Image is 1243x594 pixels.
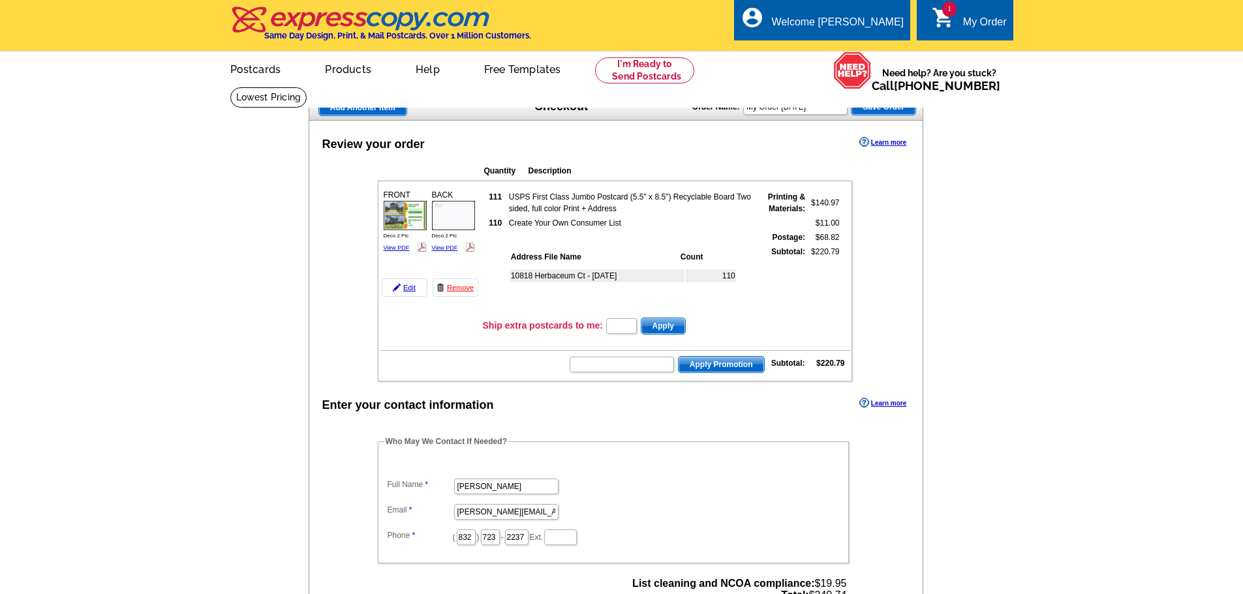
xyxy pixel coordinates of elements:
div: My Order [963,16,1007,35]
div: BACK [430,187,477,256]
label: Full Name [388,479,453,490]
iframe: LiveChat chat widget [982,291,1243,594]
div: Review your order [322,136,425,153]
div: Welcome [PERSON_NAME] [772,16,904,35]
span: Add Another Item [319,100,407,115]
a: Learn more [859,137,906,147]
a: Remove [433,278,478,297]
i: account_circle [741,6,764,29]
td: Create Your Own Consumer List [508,216,754,230]
a: View PDF [384,245,410,251]
strong: Postage: [772,233,805,242]
a: Learn more [859,398,906,408]
a: View PDF [432,245,458,251]
img: help [833,52,872,89]
a: Products [304,53,392,83]
span: Apply Promotion [679,357,764,372]
td: 10818 Herbaceum Ct - [DATE] [510,269,684,282]
span: Need help? Are you stuck? [872,67,1007,93]
label: Email [388,504,453,516]
i: shopping_cart [932,6,955,29]
th: Count [680,250,736,263]
legend: Who May We Contact If Needed? [384,436,508,447]
a: [PHONE_NUMBER] [894,79,1000,93]
img: small-thumb.jpg [432,201,475,230]
td: $140.97 [807,190,840,215]
td: USPS First Class Jumbo Postcard (5.5" x 8.5") Recyclable Board Two sided, full color Print + Address [508,190,754,215]
a: Free Templates [463,53,582,83]
strong: Subtotal: [771,359,805,368]
span: Call [872,79,1000,93]
th: Quantity [483,164,527,177]
a: Same Day Design, Print, & Mail Postcards. Over 1 Million Customers. [230,16,531,40]
strong: Subtotal: [771,247,805,256]
a: Add Another Item [318,99,407,116]
span: 1 [942,1,957,17]
td: $220.79 [807,245,840,313]
span: Apply [641,318,685,334]
th: Description [528,164,767,177]
button: Apply [641,318,686,334]
td: $68.82 [807,231,840,244]
span: Deco 2 Pic [432,233,457,239]
th: Address File Name [510,250,679,263]
span: Deco 2 Pic [384,233,409,239]
strong: 111 [489,192,502,201]
h4: Same Day Design, Print, & Mail Postcards. Over 1 Million Customers. [264,31,531,40]
img: trashcan-icon.gif [437,284,444,291]
dd: ( ) - Ext. [384,526,842,546]
strong: 110 [489,218,502,228]
img: small-thumb.jpg [384,201,427,230]
div: Enter your contact information [322,396,494,414]
button: Apply Promotion [678,356,765,373]
strong: List cleaning and NCOA compliance: [632,578,814,589]
a: 1 shopping_cart My Order [932,14,1007,31]
td: $11.00 [807,216,840,230]
div: FRONT [382,187,429,256]
img: pdf_logo.png [465,242,475,252]
strong: $220.79 [816,359,844,368]
label: Phone [388,529,453,541]
img: pdf_logo.png [417,242,427,252]
a: Postcards [209,53,302,83]
img: pencil-icon.gif [393,284,401,291]
td: 110 [686,269,736,282]
a: Edit [382,278,427,297]
h3: Ship extra postcards to me: [483,319,603,331]
strong: Printing & Materials: [768,192,805,213]
a: Help [395,53,461,83]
